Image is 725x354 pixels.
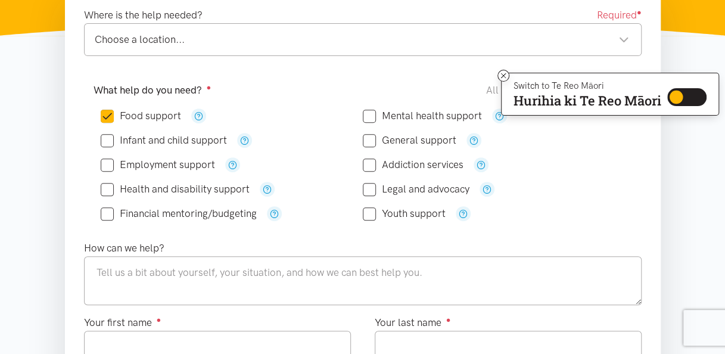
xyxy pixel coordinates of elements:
label: What help do you need? [94,82,211,98]
sup: ● [446,315,451,324]
sup: ● [157,315,161,324]
label: Your last name [375,315,451,331]
label: Health and disability support [101,184,250,194]
label: Addiction services [363,160,463,170]
label: Employment support [101,160,215,170]
p: Switch to Te Reo Māori [514,82,661,89]
label: Legal and advocacy [363,184,469,194]
label: Food support [101,111,181,121]
label: Infant and child support [101,135,227,145]
div: Choose a location... [95,32,629,48]
label: How can we help? [84,240,164,256]
span: Required [597,7,642,23]
label: Where is the help needed? [84,7,203,23]
label: Your first name [84,315,161,331]
label: Financial mentoring/budgeting [101,209,257,219]
label: General support [363,135,456,145]
sup: ● [207,83,211,92]
label: Youth support [363,209,446,219]
div: All help is subject to availability [486,82,632,98]
sup: ● [637,8,642,17]
p: Hurihia ki Te Reo Māori [514,95,661,106]
label: Mental health support [363,111,482,121]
